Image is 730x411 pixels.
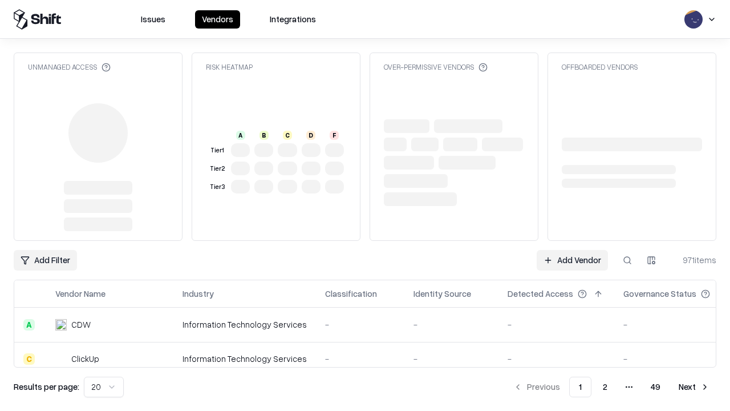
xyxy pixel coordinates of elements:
button: Issues [134,10,172,29]
div: Over-Permissive Vendors [384,62,488,72]
div: Classification [325,288,377,300]
div: ClickUp [71,353,99,365]
img: CDW [55,319,67,331]
div: Vendor Name [55,288,106,300]
button: Integrations [263,10,323,29]
div: - [325,353,395,365]
div: B [259,131,269,140]
div: Risk Heatmap [206,62,253,72]
div: C [283,131,292,140]
div: Identity Source [413,288,471,300]
button: Vendors [195,10,240,29]
div: D [306,131,315,140]
div: CDW [71,319,91,331]
div: A [23,319,35,331]
div: - [325,319,395,331]
nav: pagination [506,377,716,397]
div: Information Technology Services [182,353,307,365]
button: 1 [569,377,591,397]
div: - [508,319,605,331]
p: Results per page: [14,381,79,393]
div: F [330,131,339,140]
button: 49 [642,377,670,397]
div: - [413,353,489,365]
div: Governance Status [623,288,696,300]
div: Information Technology Services [182,319,307,331]
a: Add Vendor [537,250,608,271]
div: - [508,353,605,365]
div: - [413,319,489,331]
img: ClickUp [55,353,67,365]
button: Add Filter [14,250,77,271]
div: 971 items [671,254,716,266]
div: Offboarded Vendors [562,62,638,72]
div: Tier 2 [208,164,226,174]
div: Industry [182,288,214,300]
div: - [623,319,728,331]
div: Tier 1 [208,146,226,155]
div: Detected Access [508,288,573,300]
div: Tier 3 [208,182,226,192]
div: Unmanaged Access [28,62,111,72]
div: - [623,353,728,365]
div: A [236,131,245,140]
button: Next [672,377,716,397]
button: 2 [594,377,617,397]
div: C [23,353,35,365]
